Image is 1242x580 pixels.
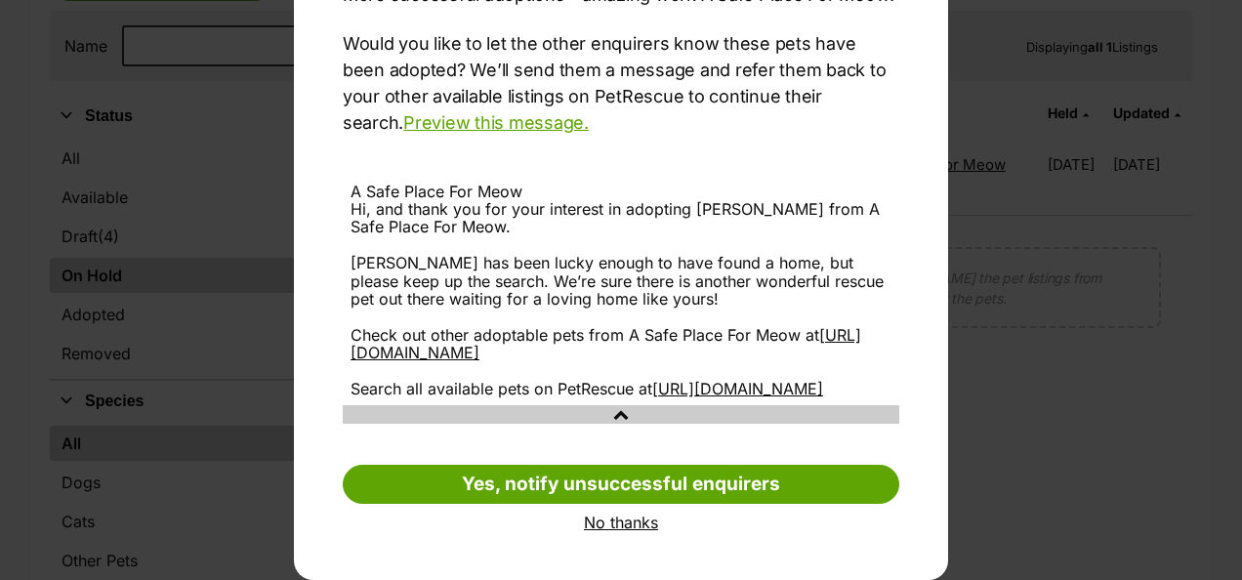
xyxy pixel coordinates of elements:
a: [URL][DOMAIN_NAME] [652,379,823,398]
span: A Safe Place For Meow [351,182,522,201]
a: [URL][DOMAIN_NAME] [351,325,861,362]
div: Hi, and thank you for your interest in adopting [PERSON_NAME] from A Safe Place For Meow. [PERSON... [351,200,891,397]
a: Preview this message. [403,112,589,133]
a: Yes, notify unsuccessful enquirers [343,465,899,504]
a: No thanks [343,514,899,531]
p: Would you like to let the other enquirers know these pets have been adopted? We’ll send them a me... [343,30,899,136]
